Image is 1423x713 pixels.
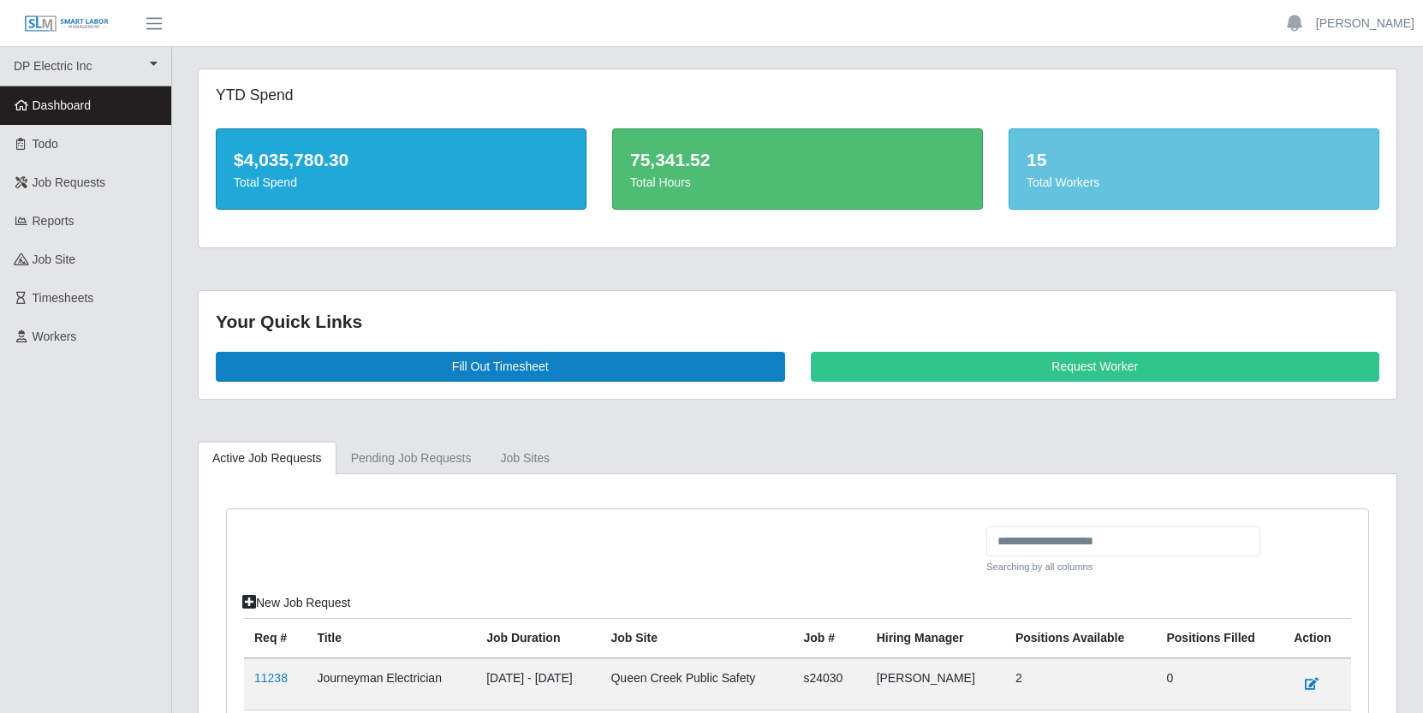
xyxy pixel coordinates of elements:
[216,352,785,382] a: Fill Out Timesheet
[244,618,307,658] th: Req #
[33,175,106,189] span: Job Requests
[486,442,565,475] a: job sites
[1027,174,1361,192] div: Total Workers
[1283,618,1351,658] th: Action
[600,658,793,710] td: Queen Creek Public Safety
[234,146,569,174] div: $4,035,780.30
[33,291,94,305] span: Timesheets
[1156,618,1283,658] th: Positions Filled
[254,671,288,685] a: 11238
[231,588,362,618] a: New Job Request
[1027,146,1361,174] div: 15
[793,658,866,710] td: s24030
[600,618,793,658] th: job site
[234,174,569,192] div: Total Spend
[33,253,76,266] span: job site
[216,308,1379,336] div: Your Quick Links
[630,146,965,174] div: 75,341.52
[24,15,110,33] img: SLM Logo
[33,330,77,343] span: Workers
[33,214,74,228] span: Reports
[1316,15,1414,33] a: [PERSON_NAME]
[33,137,58,151] span: Todo
[307,658,476,710] td: Journeyman Electrician
[1005,658,1157,710] td: 2
[1156,658,1283,710] td: 0
[33,98,92,112] span: Dashboard
[307,618,476,658] th: Title
[476,658,600,710] td: [DATE] - [DATE]
[866,658,1005,710] td: [PERSON_NAME]
[216,86,586,104] h5: YTD Spend
[811,352,1380,382] a: Request Worker
[336,442,486,475] a: Pending Job Requests
[793,618,866,658] th: Job #
[866,618,1005,658] th: Hiring Manager
[986,560,1260,574] small: Searching by all columns
[198,442,336,475] a: Active Job Requests
[630,174,965,192] div: Total Hours
[1005,618,1157,658] th: Positions Available
[476,618,600,658] th: Job Duration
